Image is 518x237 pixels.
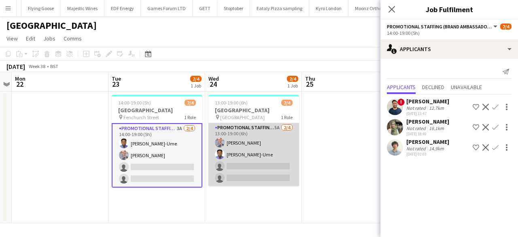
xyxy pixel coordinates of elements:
[387,23,499,30] button: Promotional Staffing (Brand Ambassadors)
[141,0,193,16] button: Games Forum LTD
[190,76,202,82] span: 2/4
[422,84,444,90] span: Declined
[64,35,82,42] span: Comms
[406,111,449,116] div: [DATE] 13:47
[112,123,202,188] app-card-role: Promotional Staffing (Brand Ambassadors)3A2/414:00-19:00 (5h)[PERSON_NAME]-Ume[PERSON_NAME]
[397,98,405,106] span: !
[26,35,35,42] span: Edit
[406,98,449,105] div: [PERSON_NAME]
[118,100,151,106] span: 14:00-19:00 (5h)
[60,33,85,44] a: Comms
[220,114,265,120] span: [GEOGRAPHIC_DATA]
[6,35,18,42] span: View
[387,23,492,30] span: Promotional Staffing (Brand Ambassadors)
[123,114,159,120] span: Fenchurch Street
[215,100,248,106] span: 13:00-19:00 (6h)
[427,105,446,111] div: 12.7km
[193,0,217,16] button: GETT
[110,79,121,89] span: 23
[104,0,141,16] button: EDF Energy
[50,63,58,69] div: BST
[61,0,104,16] button: Majestic Wines
[406,145,427,152] div: Not rated
[208,123,299,186] app-card-role: Promotional Staffing (Brand Ambassadors)5A2/413:00-19:00 (6h)[PERSON_NAME][PERSON_NAME]-Ume
[207,79,219,89] span: 24
[309,0,348,16] button: Kyro London
[6,19,97,32] h1: [GEOGRAPHIC_DATA]
[40,33,59,44] a: Jobs
[185,100,196,106] span: 2/4
[305,75,315,82] span: Thu
[406,131,449,137] div: [DATE] 18:49
[21,0,61,16] button: Flying Goose
[387,30,512,36] div: 14:00-19:00 (5h)
[380,4,518,15] h3: Job Fulfilment
[380,39,518,59] div: Applicants
[23,33,38,44] a: Edit
[387,84,416,90] span: Applicants
[208,95,299,186] app-job-card: 13:00-19:00 (6h)2/4[GEOGRAPHIC_DATA] [GEOGRAPHIC_DATA]1 RolePromotional Staffing (Brand Ambassado...
[406,152,449,157] div: [DATE] 02:03
[406,105,427,111] div: Not rated
[281,114,293,120] span: 1 Role
[208,75,219,82] span: Wed
[500,23,512,30] span: 2/4
[208,107,299,114] h3: [GEOGRAPHIC_DATA]
[427,145,446,152] div: 14.9km
[112,107,202,114] h3: [GEOGRAPHIC_DATA]
[406,138,449,145] div: [PERSON_NAME]
[348,0,404,16] button: Moonz Orthodontics
[112,95,202,188] app-job-card: 14:00-19:00 (5h)2/4[GEOGRAPHIC_DATA] Fenchurch Street1 RolePromotional Staffing (Brand Ambassador...
[15,75,25,82] span: Mon
[406,125,427,131] div: Not rated
[427,125,446,131] div: 16.1km
[406,118,449,125] div: [PERSON_NAME]
[3,33,21,44] a: View
[281,100,293,106] span: 2/4
[112,75,121,82] span: Tue
[191,83,201,89] div: 1 Job
[217,0,250,16] button: Stoptober
[287,76,298,82] span: 2/4
[43,35,55,42] span: Jobs
[250,0,309,16] button: Eataly Pizza sampling
[287,83,298,89] div: 1 Job
[304,79,315,89] span: 25
[184,114,196,120] span: 1 Role
[451,84,482,90] span: Unavailable
[27,63,47,69] span: Week 38
[6,62,25,70] div: [DATE]
[14,79,25,89] span: 22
